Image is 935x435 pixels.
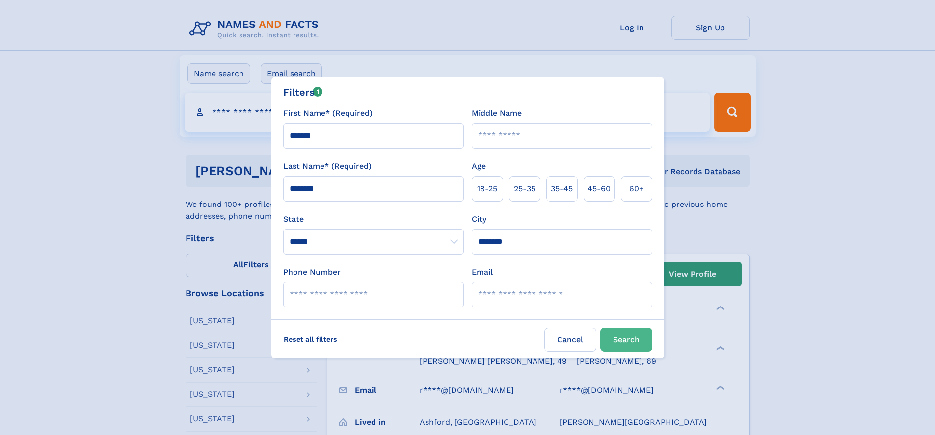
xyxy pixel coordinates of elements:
span: 45‑60 [588,183,611,195]
label: Middle Name [472,107,522,119]
span: 18‑25 [477,183,497,195]
label: Email [472,266,493,278]
span: 25‑35 [514,183,535,195]
label: State [283,213,464,225]
label: Last Name* (Required) [283,160,372,172]
label: Reset all filters [277,328,344,351]
label: Age [472,160,486,172]
div: Filters [283,85,323,100]
label: Phone Number [283,266,341,278]
label: City [472,213,486,225]
button: Search [600,328,652,352]
label: Cancel [544,328,596,352]
span: 60+ [629,183,644,195]
label: First Name* (Required) [283,107,373,119]
span: 35‑45 [551,183,573,195]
